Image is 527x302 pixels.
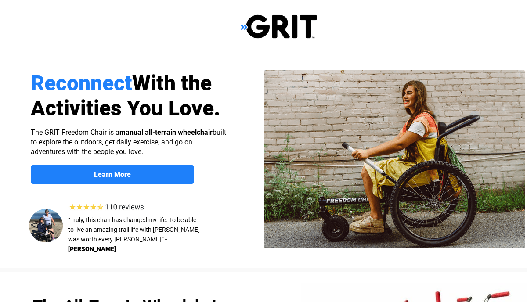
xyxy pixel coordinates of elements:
[94,170,131,179] strong: Learn More
[119,128,213,137] strong: manual all-terrain wheelchair
[132,71,212,96] span: With the
[31,128,226,156] span: The GRIT Freedom Chair is a built to explore the outdoors, get daily exercise, and go on adventur...
[31,96,220,121] span: Activities You Love.
[68,216,200,243] span: “Truly, this chair has changed my life. To be able to live an amazing trail life with [PERSON_NAM...
[31,71,132,96] span: Reconnect
[31,165,194,184] a: Learn More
